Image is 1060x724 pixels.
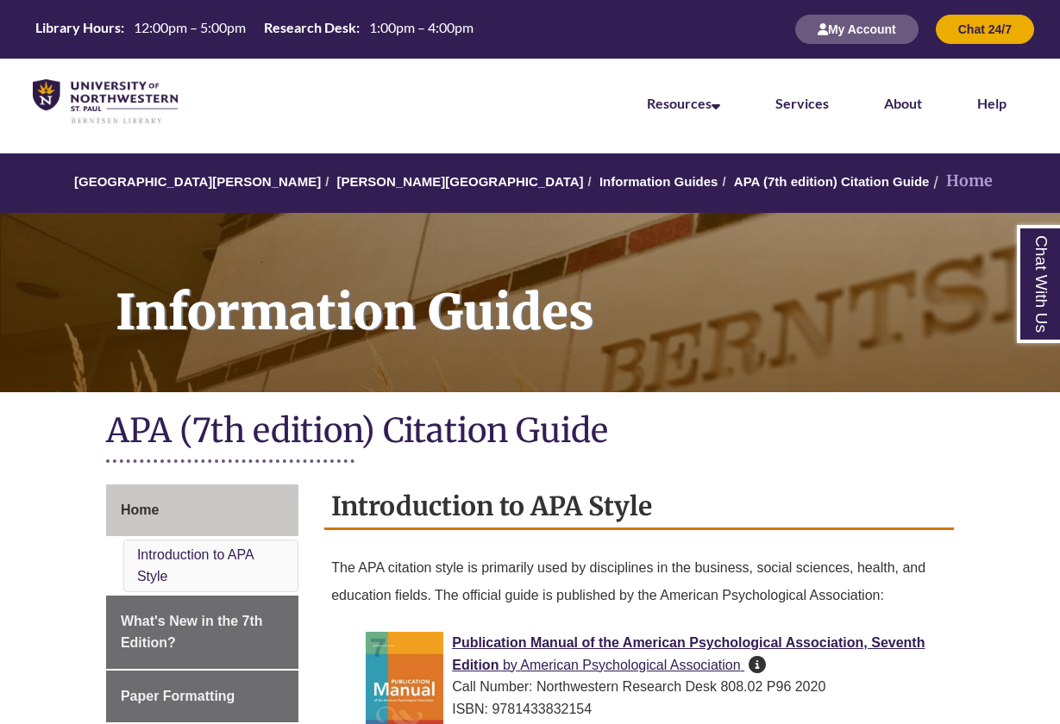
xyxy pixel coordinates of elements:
div: Call Number: Northwestern Research Desk 808.02 P96 2020 [366,676,940,698]
h2: Introduction to APA Style [324,484,954,530]
th: Library Hours: [28,18,127,37]
a: APA (7th edition) Citation Guide [734,174,930,189]
a: Resources [647,95,720,111]
a: Chat 24/7 [936,22,1034,36]
a: Services [775,95,829,111]
span: 12:00pm – 5:00pm [134,19,246,35]
span: What's New in the 7th Edition? [121,614,263,651]
span: 1:00pm – 4:00pm [369,19,474,35]
h1: Information Guides [97,213,1060,370]
th: Research Desk: [257,18,362,37]
a: Information Guides [599,174,718,189]
a: Publication Manual of the American Psychological Association, Seventh Edition by American Psychol... [452,635,925,672]
div: ISBN: 9781433832154 [366,698,940,721]
a: My Account [795,22,919,36]
a: [PERSON_NAME][GEOGRAPHIC_DATA] [336,174,583,189]
a: [GEOGRAPHIC_DATA][PERSON_NAME] [74,174,321,189]
a: About [884,95,922,111]
img: UNWSP Library Logo [33,79,178,125]
span: American Psychological Association [520,658,740,672]
span: Home [121,502,159,517]
a: Paper Formatting [106,671,298,722]
button: Chat 24/7 [936,15,1034,44]
table: Hours Today [28,18,480,40]
span: Paper Formatting [121,689,235,703]
a: Introduction to APA Style [137,547,254,584]
a: Hours Today [28,18,480,41]
h1: APA (7th edition) Citation Guide [106,409,954,455]
a: Help [977,95,1007,111]
button: My Account [795,15,919,44]
a: What's New in the 7th Edition? [106,596,298,669]
li: Home [929,169,993,194]
p: The APA citation style is primarily used by disciplines in the business, social sciences, health,... [331,547,947,616]
a: Home [106,484,298,536]
span: Publication Manual of the American Psychological Association, Seventh Edition [452,635,925,672]
span: by [503,658,517,672]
